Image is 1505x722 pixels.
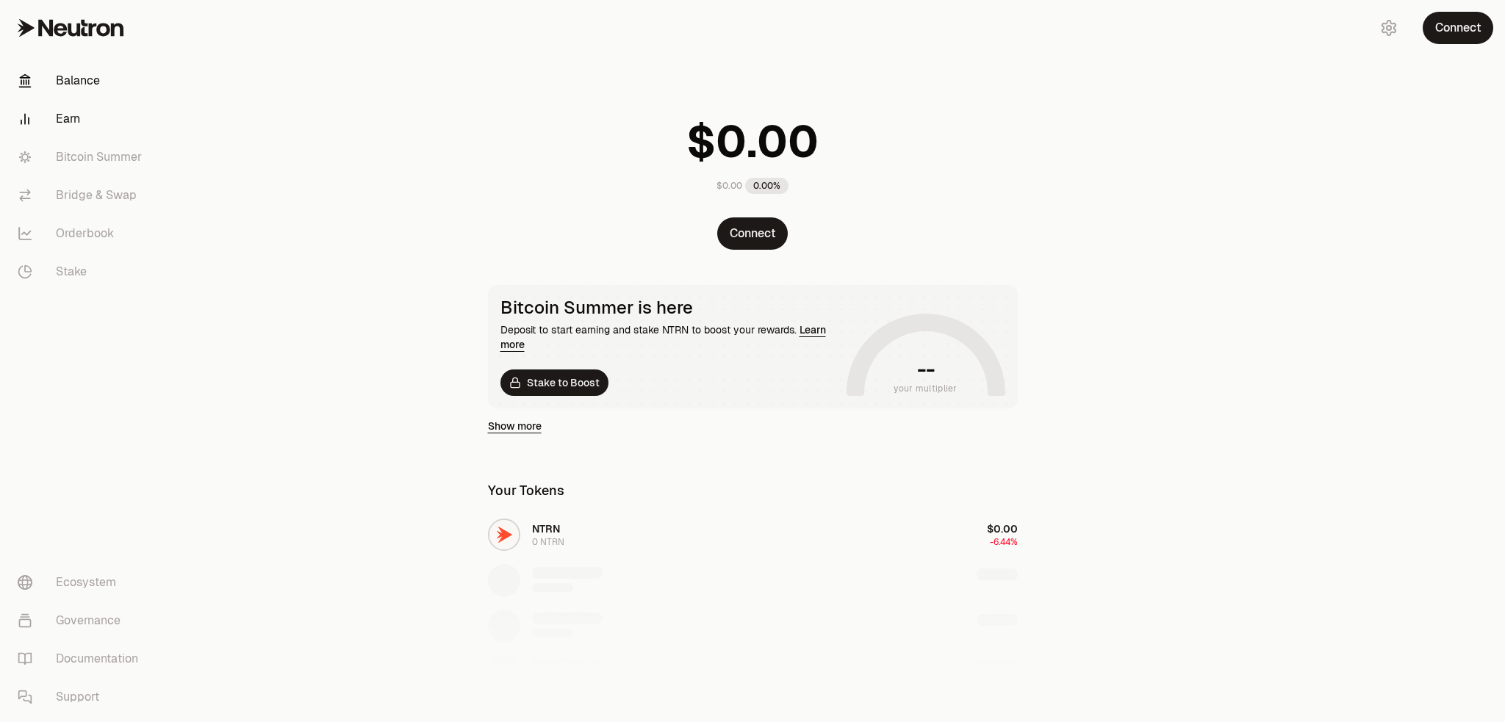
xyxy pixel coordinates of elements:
div: 0.00% [745,178,789,194]
a: Stake [6,253,159,291]
div: Bitcoin Summer is here [500,297,841,318]
a: Documentation [6,640,159,678]
a: Earn [6,100,159,138]
button: Connect [717,217,788,250]
h1: -- [917,358,934,381]
div: $0.00 [716,180,742,192]
a: Balance [6,62,159,100]
span: your multiplier [894,381,958,396]
a: Ecosystem [6,563,159,602]
a: Bridge & Swap [6,176,159,214]
button: Connect [1423,12,1493,44]
a: Orderbook [6,214,159,253]
a: Bitcoin Summer [6,138,159,176]
a: Stake to Boost [500,369,608,396]
div: Deposit to start earning and stake NTRN to boost your rewards. [500,322,841,352]
a: Support [6,678,159,716]
a: Show more [488,419,542,433]
div: Your Tokens [488,480,564,501]
a: Governance [6,602,159,640]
